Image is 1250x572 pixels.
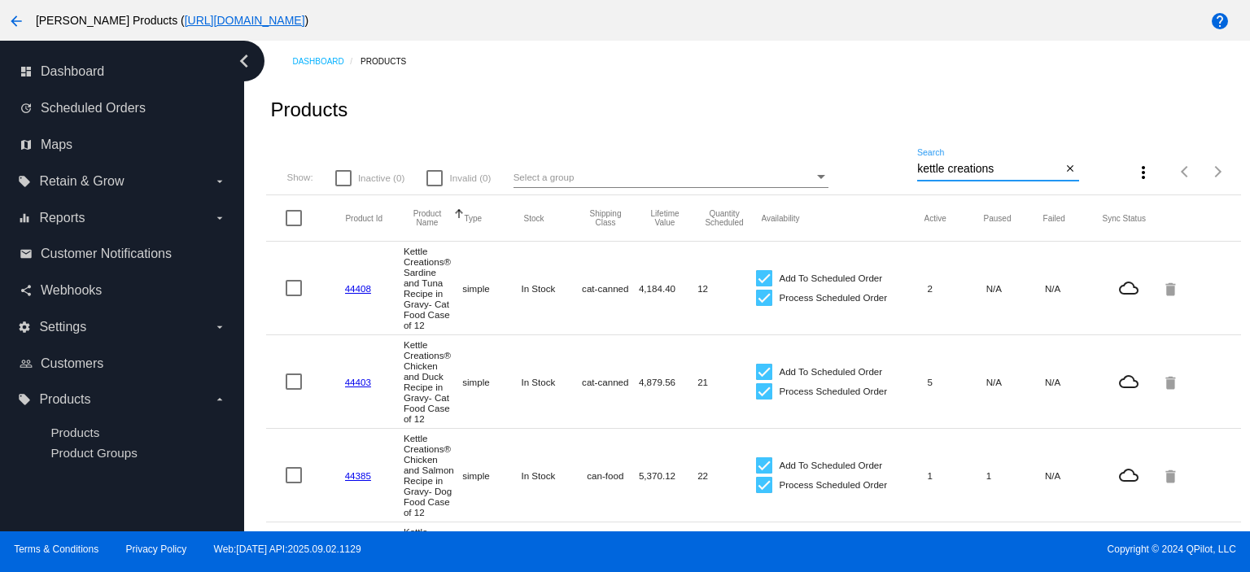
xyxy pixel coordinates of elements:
a: Web:[DATE] API:2025.09.02.1129 [214,544,361,555]
i: share [20,284,33,297]
mat-icon: more_vert [1134,163,1153,182]
mat-cell: N/A [1045,279,1104,298]
a: map Maps [20,132,226,158]
button: Change sorting for ExternalId [345,213,382,223]
i: settings [18,321,31,334]
span: Add To Scheduled Order [779,269,882,288]
span: Process Scheduled Order [779,288,887,308]
i: email [20,247,33,260]
mat-cell: 1 [927,466,986,485]
mat-icon: cloud_queue [1104,465,1154,485]
mat-cell: N/A [1045,466,1104,485]
i: map [20,138,33,151]
i: arrow_drop_down [213,212,226,225]
span: Inactive (0) [358,168,404,188]
i: arrow_drop_down [213,175,226,188]
button: Previous page [1169,155,1202,188]
span: Process Scheduled Order [779,382,887,401]
button: Next page [1202,155,1235,188]
mat-header-cell: Availability [762,214,924,223]
mat-cell: In Stock [521,466,579,485]
mat-icon: arrow_back [7,11,26,31]
i: local_offer [18,175,31,188]
mat-icon: help [1210,11,1230,31]
span: Reports [39,211,85,225]
mat-cell: can-food [580,466,639,485]
mat-icon: cloud_queue [1104,278,1154,298]
span: Invalid (0) [449,168,491,188]
span: Copyright © 2024 QPilot, LLC [639,544,1236,555]
i: arrow_drop_down [213,393,226,406]
span: Retain & Grow [39,174,124,189]
mat-cell: 5 [927,373,986,391]
a: dashboard Dashboard [20,59,226,85]
span: Maps [41,138,72,152]
mat-cell: 2 [927,279,986,298]
i: people_outline [20,357,33,370]
a: people_outline Customers [20,351,226,377]
span: Customer Notifications [41,247,172,261]
a: share Webhooks [20,277,226,303]
a: Products [50,426,99,439]
a: 44403 [345,377,371,387]
mat-cell: 5,370.12 [639,466,697,485]
button: Change sorting for TotalQuantityScheduledPaused [984,213,1012,223]
mat-cell: 21 [697,373,756,391]
mat-select: Select a group [514,168,828,188]
a: Terms & Conditions [14,544,98,555]
span: Products [39,392,90,407]
span: Scheduled Orders [41,101,146,116]
a: [URL][DOMAIN_NAME] [185,14,305,27]
mat-icon: delete [1162,369,1182,395]
mat-cell: 1 [986,466,1045,485]
mat-cell: In Stock [521,279,579,298]
mat-icon: delete [1162,463,1182,488]
mat-cell: Kettle Creations® Chicken and Duck Recipe in Gravy- Cat Food Case of 12 [404,335,462,428]
button: Change sorting for LifetimeValue [643,209,688,227]
button: Change sorting for ValidationErrorCode [1103,213,1146,223]
span: [PERSON_NAME] Products ( ) [36,14,308,27]
mat-icon: cloud_queue [1104,372,1154,391]
button: Change sorting for TotalQuantityScheduledActive [924,213,946,223]
mat-cell: Kettle Creations® Chicken and Salmon Recipe in Gravy- Dog Food Case of 12 [404,429,462,522]
a: 44408 [345,283,371,294]
a: Products [361,49,421,74]
button: Change sorting for QuantityScheduled [702,209,747,227]
i: update [20,102,33,115]
h2: Products [270,98,347,121]
a: update Scheduled Orders [20,95,226,121]
span: Customers [41,356,103,371]
a: Privacy Policy [126,544,187,555]
mat-cell: In Stock [521,373,579,391]
span: Webhooks [41,283,102,298]
button: Change sorting for ShippingClass [583,209,628,227]
button: Change sorting for TotalQuantityFailed [1043,213,1065,223]
span: Select a group [514,172,575,182]
mat-cell: 22 [697,466,756,485]
span: Add To Scheduled Order [779,456,882,475]
mat-cell: simple [462,373,521,391]
mat-cell: 4,879.56 [639,373,697,391]
i: local_offer [18,393,31,406]
button: Change sorting for StockLevel [523,213,544,223]
mat-cell: N/A [986,373,1045,391]
mat-cell: Kettle Creations® Sardine and Tuna Recipe in Gravy- Cat Food Case of 12 [404,242,462,334]
mat-cell: simple [462,466,521,485]
a: email Customer Notifications [20,241,226,267]
mat-cell: 4,184.40 [639,279,697,298]
input: Search [917,163,1062,176]
button: Change sorting for ProductType [464,213,482,223]
a: Dashboard [292,49,361,74]
mat-cell: N/A [986,279,1045,298]
mat-cell: simple [462,279,521,298]
i: chevron_left [231,48,257,74]
span: Dashboard [41,64,104,79]
mat-cell: cat-canned [580,373,639,391]
mat-icon: delete [1162,276,1182,301]
span: Add To Scheduled Order [779,362,882,382]
span: Show: [286,172,312,182]
mat-cell: cat-canned [580,279,639,298]
a: Product Groups [50,446,137,460]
